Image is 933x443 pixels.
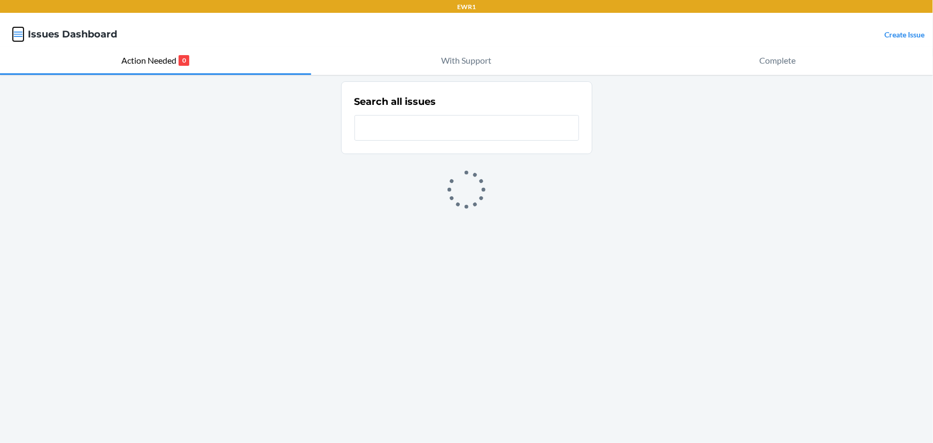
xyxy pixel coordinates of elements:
button: Complete [622,47,933,75]
h2: Search all issues [354,95,436,109]
p: EWR1 [457,2,476,12]
p: Complete [759,54,796,67]
p: With Support [442,54,492,67]
h4: Issues Dashboard [28,27,117,41]
p: Action Needed [121,54,176,67]
button: With Support [311,47,622,75]
a: Create Issue [884,30,924,39]
p: 0 [179,55,189,66]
